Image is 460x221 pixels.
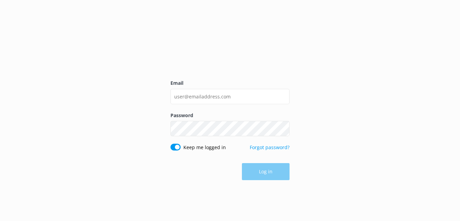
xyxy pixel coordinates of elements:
label: Email [170,79,290,87]
a: Forgot password? [250,144,290,151]
input: user@emailaddress.com [170,89,290,104]
label: Keep me logged in [183,144,226,151]
label: Password [170,112,290,119]
button: Show password [276,122,290,136]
